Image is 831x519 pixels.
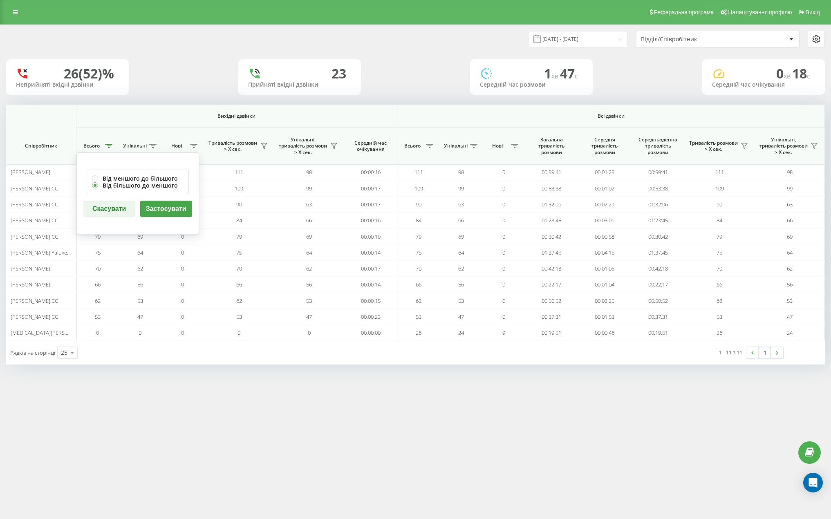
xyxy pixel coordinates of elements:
div: 23 [332,66,346,81]
div: 25 [61,349,67,357]
td: 00:30:42 [631,228,684,244]
span: 109 [715,185,724,192]
span: 70 [236,265,242,272]
td: 00:50:52 [525,293,578,309]
span: 56 [306,281,312,288]
td: 00:00:58 [578,228,631,244]
span: 47 [458,313,464,320]
td: 00:22:17 [525,277,578,293]
span: 47 [306,313,312,320]
span: 69 [787,233,793,240]
span: Середній час очікування [351,140,391,152]
td: 01:37:45 [525,245,578,261]
td: 01:32:06 [631,197,684,213]
span: 9 [502,329,505,336]
span: 0 [308,329,311,336]
span: [PERSON_NAME] [11,265,50,272]
span: 63 [306,201,312,208]
span: 56 [458,281,464,288]
td: 00:02:25 [578,293,631,309]
span: 66 [236,281,242,288]
span: c [807,72,810,81]
span: [PERSON_NAME] Yalovenko CC [11,249,84,256]
span: 0 [181,313,184,320]
span: 0 [181,249,184,256]
span: 98 [458,168,464,176]
span: 84 [416,217,421,224]
span: [PERSON_NAME] [11,281,50,288]
span: 75 [717,249,722,256]
label: Від більшого до меншого [92,182,184,189]
span: Нові [486,143,508,149]
span: 18 [792,65,810,82]
span: 53 [236,313,242,320]
span: 62 [137,265,143,272]
span: 69 [458,233,464,240]
div: Відділ/Співробітник [641,36,739,43]
span: 0 [502,217,505,224]
td: 00:00:23 [344,309,397,325]
span: 26 [416,329,421,336]
span: 62 [95,297,101,304]
td: 00:53:38 [631,180,684,196]
span: 62 [458,265,464,272]
span: 62 [416,297,421,304]
span: Середня тривалість розмови [585,136,625,156]
span: 62 [236,297,242,304]
span: c [575,72,578,81]
td: 00:01:04 [578,277,631,293]
td: 00:42:18 [525,261,578,277]
span: Всі дзвінки [422,113,799,119]
span: 66 [458,217,464,224]
span: 75 [236,249,242,256]
span: [PERSON_NAME] CC [11,233,58,240]
td: 00:01:25 [578,164,631,180]
span: Вихідні дзвінки [96,113,377,119]
span: 70 [95,265,101,272]
span: 62 [717,297,722,304]
span: 64 [306,249,312,256]
span: 66 [717,281,722,288]
div: Середній час очікування [712,81,815,88]
span: 47 [787,313,793,320]
td: 00:00:14 [344,245,397,261]
span: хв [551,72,560,81]
td: 01:32:06 [525,197,578,213]
span: 79 [95,233,101,240]
span: 53 [137,297,143,304]
span: 0 [181,233,184,240]
span: 70 [717,265,722,272]
span: Унікальні [444,143,468,149]
td: 00:53:38 [525,180,578,196]
div: 26 (52)% [64,66,114,81]
span: 24 [787,329,793,336]
span: [PERSON_NAME] CC [11,297,58,304]
span: 62 [787,265,793,272]
span: 75 [416,249,421,256]
span: 0 [502,281,505,288]
span: 90 [416,201,421,208]
div: Неприйняті вхідні дзвінки [16,81,119,88]
span: 0 [139,329,141,336]
div: Середній час розмови [480,81,583,88]
span: 62 [306,265,312,272]
span: 79 [717,233,722,240]
span: Тривалість розмови > Х сек. [208,140,258,152]
span: [PERSON_NAME] CC [11,313,58,320]
span: Співробітник [13,143,69,149]
td: 00:30:42 [525,228,578,244]
span: 111 [235,168,243,176]
span: 109 [414,185,423,192]
span: 53 [306,297,312,304]
span: 79 [236,233,242,240]
td: 00:37:31 [525,309,578,325]
span: Середньоденна тривалість розмови [638,136,678,156]
span: 69 [306,233,312,240]
span: 47 [137,313,143,320]
td: 00:50:52 [631,293,684,309]
span: 0 [181,281,184,288]
span: 0 [96,329,99,336]
td: 01:23:45 [631,213,684,228]
div: Прийняті вхідні дзвінки [248,81,351,88]
td: 00:37:31 [631,309,684,325]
